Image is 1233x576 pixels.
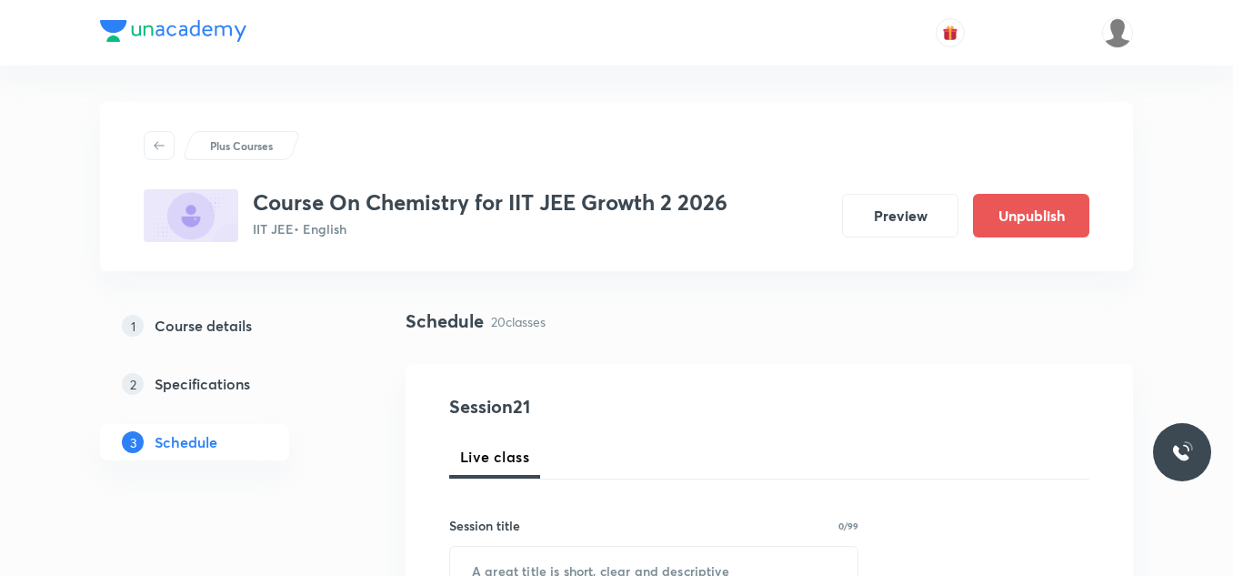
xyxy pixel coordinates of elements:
[491,312,546,331] p: 20 classes
[122,373,144,395] p: 2
[100,308,347,344] a: 1Course details
[449,516,520,535] h6: Session title
[973,194,1089,237] button: Unpublish
[842,194,958,237] button: Preview
[100,366,347,402] a: 2Specifications
[1171,441,1193,463] img: ttu
[253,219,727,238] p: IIT JEE • English
[936,18,965,47] button: avatar
[406,308,484,335] h4: Schedule
[122,315,144,337] p: 1
[155,373,250,395] h5: Specifications
[155,315,252,337] h5: Course details
[460,446,529,468] span: Live class
[210,137,273,154] p: Plus Courses
[838,521,858,531] p: 0/99
[100,20,246,42] img: Company Logo
[253,189,727,216] h3: Course On Chemistry for IIT JEE Growth 2 2026
[942,25,958,41] img: avatar
[100,20,246,46] a: Company Logo
[155,431,217,453] h5: Schedule
[144,189,238,242] img: F555CC0E-466A-4F28-91F7-4E2CBD9C2AE9_plus.png
[449,393,781,420] h4: Session 21
[122,431,144,453] p: 3
[1102,17,1133,48] img: Saniya Tarannum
